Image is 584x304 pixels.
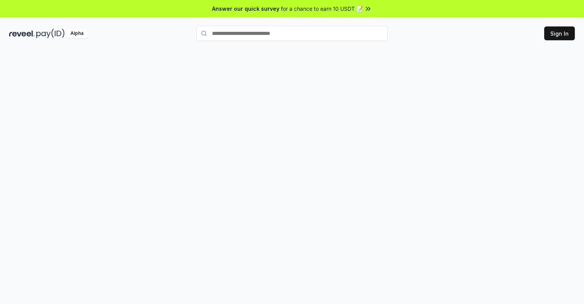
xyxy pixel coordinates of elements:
[36,29,65,38] img: pay_id
[212,5,279,13] span: Answer our quick survey
[281,5,363,13] span: for a chance to earn 10 USDT 📝
[544,26,575,40] button: Sign In
[66,29,88,38] div: Alpha
[9,29,35,38] img: reveel_dark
